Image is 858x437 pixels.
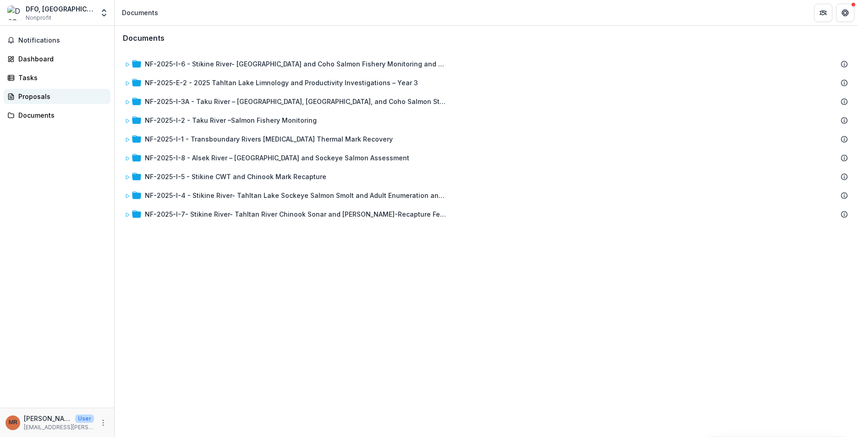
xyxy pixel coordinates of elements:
div: NF-2025-I-2 - Taku River –Salmon Fishery Monitoring [121,112,852,129]
span: Nonprofit [26,14,51,22]
div: NF-2025-I-1 - Transboundary Rivers [MEDICAL_DATA] Thermal Mark Recovery [145,134,393,144]
button: Notifications [4,33,110,48]
button: Open entity switcher [98,4,110,22]
div: NF-2025-I-4 - Stikine River- Tahltan Lake Sockeye Salmon Smolt and Adult Enumeration and Monitoring [121,187,852,204]
div: Dashboard [18,54,103,64]
a: Dashboard [4,51,110,66]
div: NF-2025-I-8 - Alsek River – [GEOGRAPHIC_DATA] and Sockeye Salmon Assessment [121,149,852,166]
nav: breadcrumb [118,6,162,19]
button: Partners [814,4,832,22]
div: Marc Ross [9,420,17,426]
button: Get Help [836,4,854,22]
span: Notifications [18,37,107,44]
div: Proposals [18,92,103,101]
div: NF-2025-I-6 - Stikine River- [GEOGRAPHIC_DATA] and Coho Salmon Fishery Monitoring and Sockeye Ass... [145,59,447,69]
div: NF-2025-I-6 - Stikine River- [GEOGRAPHIC_DATA] and Coho Salmon Fishery Monitoring and Sockeye Ass... [121,55,852,72]
div: NF-2025-I-3A - Taku River – [GEOGRAPHIC_DATA], [GEOGRAPHIC_DATA], and Coho Salmon Stock Assessmen... [145,97,447,106]
div: NF-2025-I-7- Stikine River- Tahltan River Chinook Sonar and [PERSON_NAME]-Recapture Feasibility [145,209,447,219]
div: NF-2025-I-1 - Transboundary Rivers [MEDICAL_DATA] Thermal Mark Recovery [121,131,852,147]
a: Documents [4,108,110,123]
div: DFO, [GEOGRAPHIC_DATA] [26,4,94,14]
div: Documents [122,8,158,17]
div: NF-2025-I-5 - Stikine CWT and Chinook Mark Recapture [121,168,852,185]
h3: Documents [123,34,165,43]
button: More [98,417,109,428]
div: NF-2025-I-7- Stikine River- Tahltan River Chinook Sonar and [PERSON_NAME]-Recapture Feasibility [121,206,852,223]
p: [PERSON_NAME] [24,414,71,423]
div: NF-2025-I-4 - Stikine River- Tahltan Lake Sockeye Salmon Smolt and Adult Enumeration and Monitoring [145,191,447,200]
img: DFO, Whitehorse [7,5,22,20]
div: NF-2025-I-8 - Alsek River – [GEOGRAPHIC_DATA] and Sockeye Salmon Assessment [145,153,409,163]
div: NF-2025-I-2 - Taku River –Salmon Fishery Monitoring [145,115,317,125]
p: User [75,415,94,423]
a: Tasks [4,70,110,85]
div: NF-2025-I-5 - Stikine CWT and Chinook Mark Recapture [145,172,326,181]
div: NF-2025-I-3A - Taku River – [GEOGRAPHIC_DATA], [GEOGRAPHIC_DATA], and Coho Salmon Stock Assessmen... [121,93,852,110]
div: Tasks [18,73,103,82]
div: Documents [18,110,103,120]
a: Proposals [4,89,110,104]
div: NF-2025-E-2 - 2025 Tahltan Lake Limnology and Productivity Investigations – Year 3 [145,78,418,87]
div: NF-2025-E-2 - 2025 Tahltan Lake Limnology and Productivity Investigations – Year 3 [121,74,852,91]
p: [EMAIL_ADDRESS][PERSON_NAME][DOMAIN_NAME] [24,423,94,432]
